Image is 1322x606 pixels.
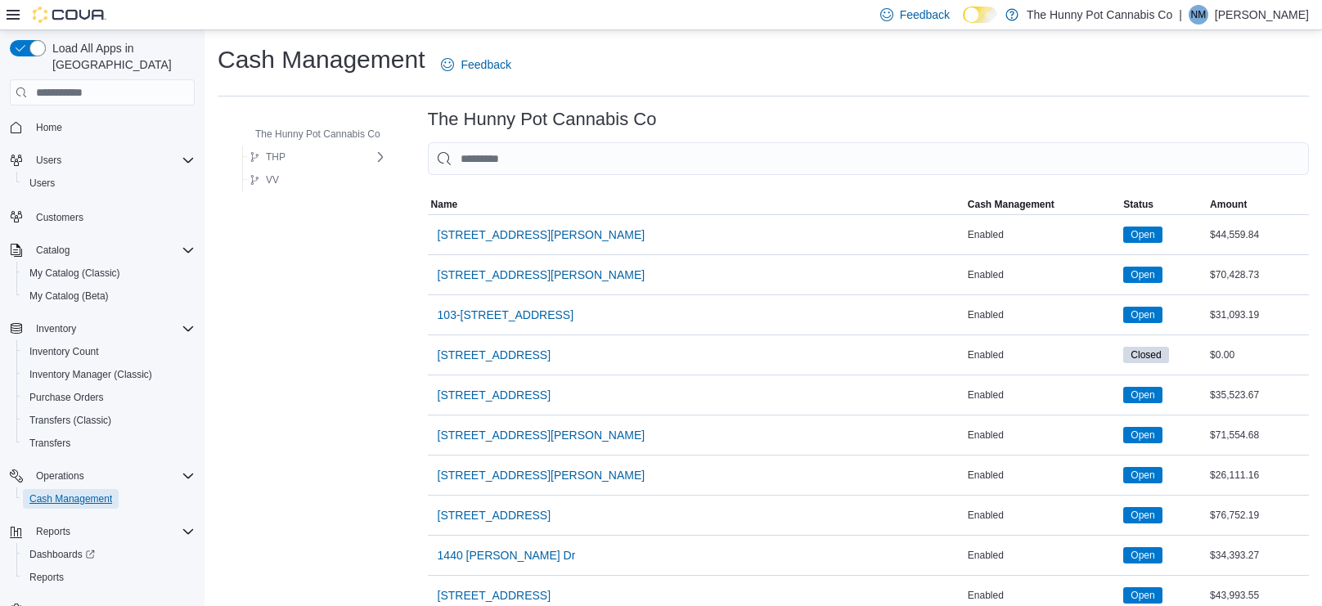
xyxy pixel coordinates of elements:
[23,568,70,587] a: Reports
[1207,225,1309,245] div: $44,559.84
[16,363,201,386] button: Inventory Manager (Classic)
[1123,347,1168,363] span: Closed
[29,437,70,450] span: Transfers
[36,244,70,257] span: Catalog
[1123,387,1162,403] span: Open
[29,206,195,227] span: Customers
[23,568,195,587] span: Reports
[29,466,195,486] span: Operations
[1207,425,1309,445] div: $71,554.68
[1207,265,1309,285] div: $70,428.73
[438,267,645,283] span: [STREET_ADDRESS][PERSON_NAME]
[431,499,557,532] button: [STREET_ADDRESS]
[29,571,64,584] span: Reports
[29,150,195,170] span: Users
[3,204,201,228] button: Customers
[1123,307,1162,323] span: Open
[1131,227,1154,242] span: Open
[1131,267,1154,282] span: Open
[36,469,84,483] span: Operations
[965,265,1121,285] div: Enabled
[1207,586,1309,605] div: $43,993.55
[1207,305,1309,325] div: $31,093.19
[29,522,195,541] span: Reports
[29,319,195,339] span: Inventory
[438,387,551,403] span: [STREET_ADDRESS]
[29,414,111,427] span: Transfers (Classic)
[1131,588,1154,603] span: Open
[46,40,195,73] span: Load All Apps in [GEOGRAPHIC_DATA]
[36,525,70,538] span: Reports
[1131,508,1154,523] span: Open
[965,545,1121,565] div: Enabled
[965,195,1121,214] button: Cash Management
[1207,385,1309,405] div: $35,523.67
[428,110,657,129] h3: The Hunny Pot Cannabis Co
[434,48,517,81] a: Feedback
[1207,195,1309,214] button: Amount
[1131,307,1154,322] span: Open
[266,173,279,186] span: VV
[438,227,645,243] span: [STREET_ADDRESS][PERSON_NAME]
[3,520,201,543] button: Reports
[1123,427,1162,443] span: Open
[29,118,69,137] a: Home
[1191,5,1207,25] span: NM
[23,365,195,384] span: Inventory Manager (Classic)
[438,507,551,523] span: [STREET_ADDRESS]
[1131,388,1154,402] span: Open
[36,121,62,134] span: Home
[16,432,201,455] button: Transfers
[431,218,652,251] button: [STREET_ADDRESS][PERSON_NAME]
[1131,468,1154,483] span: Open
[29,319,83,339] button: Inventory
[16,566,201,589] button: Reports
[1123,227,1162,243] span: Open
[33,7,106,23] img: Cova
[1131,348,1161,362] span: Closed
[29,208,90,227] a: Customers
[1123,198,1153,211] span: Status
[16,172,201,195] button: Users
[1123,267,1162,283] span: Open
[255,128,380,141] span: The Hunny Pot Cannabis Co
[461,56,510,73] span: Feedback
[1207,465,1309,485] div: $26,111.16
[1131,548,1154,563] span: Open
[29,522,77,541] button: Reports
[23,365,159,384] a: Inventory Manager (Classic)
[29,150,68,170] button: Users
[23,433,77,453] a: Transfers
[968,198,1054,211] span: Cash Management
[29,345,99,358] span: Inventory Count
[29,368,152,381] span: Inventory Manager (Classic)
[1207,545,1309,565] div: $34,393.27
[438,347,551,363] span: [STREET_ADDRESS]
[1210,198,1247,211] span: Amount
[29,466,91,486] button: Operations
[23,545,101,564] a: Dashboards
[16,285,201,307] button: My Catalog (Beta)
[16,543,201,566] a: Dashboards
[963,7,997,24] input: Dark Mode
[965,385,1121,405] div: Enabled
[1179,5,1182,25] p: |
[1123,467,1162,483] span: Open
[1131,428,1154,442] span: Open
[232,124,387,144] button: The Hunny Pot Cannabis Co
[965,586,1121,605] div: Enabled
[1120,195,1207,214] button: Status
[438,587,551,604] span: [STREET_ADDRESS]
[965,345,1121,365] div: Enabled
[1027,5,1172,25] p: The Hunny Pot Cannabis Co
[963,23,964,24] span: Dark Mode
[23,173,195,193] span: Users
[23,489,119,509] a: Cash Management
[3,465,201,487] button: Operations
[1207,345,1309,365] div: $0.00
[1123,547,1162,563] span: Open
[431,198,458,211] span: Name
[23,263,195,283] span: My Catalog (Classic)
[900,7,950,23] span: Feedback
[36,322,76,335] span: Inventory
